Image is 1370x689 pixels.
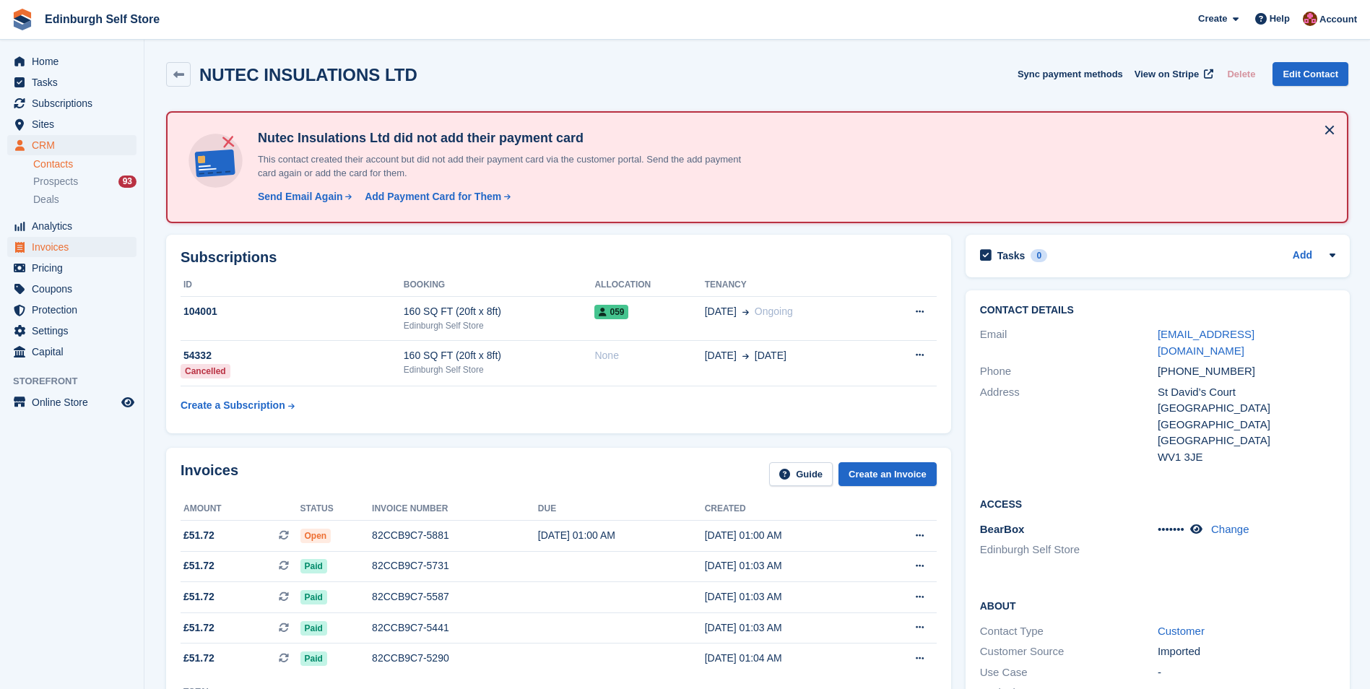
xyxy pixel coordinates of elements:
[33,174,136,189] a: Prospects 93
[1135,67,1199,82] span: View on Stripe
[7,237,136,257] a: menu
[7,342,136,362] a: menu
[32,279,118,299] span: Coupons
[252,152,758,181] p: This contact created their account but did not add their payment card via the customer portal. Se...
[404,274,595,297] th: Booking
[32,237,118,257] span: Invoices
[181,348,404,363] div: 54332
[12,9,33,30] img: stora-icon-8386f47178a22dfd0bd8f6a31ec36ba5ce8667c1dd55bd0f319d3a0aa187defe.svg
[7,392,136,412] a: menu
[300,651,327,666] span: Paid
[372,528,538,543] div: 82CCB9C7-5881
[1158,664,1335,681] div: -
[705,528,872,543] div: [DATE] 01:00 AM
[32,258,118,278] span: Pricing
[705,304,737,319] span: [DATE]
[769,462,833,486] a: Guide
[181,498,300,521] th: Amount
[7,321,136,341] a: menu
[7,258,136,278] a: menu
[1031,249,1047,262] div: 0
[997,249,1026,262] h2: Tasks
[1221,62,1261,86] button: Delete
[705,620,872,636] div: [DATE] 01:03 AM
[359,189,512,204] a: Add Payment Card for Them
[252,130,758,147] h4: Nutec Insulations Ltd did not add their payment card
[7,114,136,134] a: menu
[185,130,246,191] img: no-card-linked-e7822e413c904bf8b177c4d89f31251c4716f9871600ec3ca5bfc59e148c83f4.svg
[980,643,1158,660] div: Customer Source
[300,498,373,521] th: Status
[1158,433,1335,449] div: [GEOGRAPHIC_DATA]
[32,114,118,134] span: Sites
[32,135,118,155] span: CRM
[32,300,118,320] span: Protection
[372,620,538,636] div: 82CCB9C7-5441
[1158,625,1205,637] a: Customer
[980,496,1335,511] h2: Access
[32,321,118,341] span: Settings
[300,621,327,636] span: Paid
[33,157,136,171] a: Contacts
[980,305,1335,316] h2: Contact Details
[404,304,595,319] div: 160 SQ FT (20ft x 8ft)
[372,498,538,521] th: Invoice number
[1211,523,1249,535] a: Change
[7,300,136,320] a: menu
[980,664,1158,681] div: Use Case
[13,374,144,389] span: Storefront
[258,189,343,204] div: Send Email Again
[365,189,501,204] div: Add Payment Card for Them
[33,193,59,207] span: Deals
[183,528,214,543] span: £51.72
[1273,62,1348,86] a: Edit Contact
[1158,384,1335,401] div: St David’s Court
[705,498,872,521] th: Created
[181,249,937,266] h2: Subscriptions
[181,392,295,419] a: Create a Subscription
[755,305,793,317] span: Ongoing
[372,589,538,604] div: 82CCB9C7-5587
[32,72,118,92] span: Tasks
[181,398,285,413] div: Create a Subscription
[183,589,214,604] span: £51.72
[118,175,136,188] div: 93
[372,651,538,666] div: 82CCB9C7-5290
[119,394,136,411] a: Preview store
[183,651,214,666] span: £51.72
[404,363,595,376] div: Edinburgh Self Store
[705,274,877,297] th: Tenancy
[1198,12,1227,26] span: Create
[705,348,737,363] span: [DATE]
[980,523,1025,535] span: BearBox
[7,72,136,92] a: menu
[980,326,1158,359] div: Email
[7,216,136,236] a: menu
[1319,12,1357,27] span: Account
[538,498,705,521] th: Due
[1158,449,1335,466] div: WV1 3JE
[1018,62,1123,86] button: Sync payment methods
[33,175,78,188] span: Prospects
[1158,363,1335,380] div: [PHONE_NUMBER]
[1158,417,1335,433] div: [GEOGRAPHIC_DATA]
[32,216,118,236] span: Analytics
[300,559,327,573] span: Paid
[7,51,136,71] a: menu
[181,364,230,378] div: Cancelled
[594,274,704,297] th: Allocation
[32,392,118,412] span: Online Store
[594,348,704,363] div: None
[181,274,404,297] th: ID
[705,651,872,666] div: [DATE] 01:04 AM
[1270,12,1290,26] span: Help
[980,384,1158,466] div: Address
[199,65,417,84] h2: NUTEC INSULATIONS LTD
[32,93,118,113] span: Subscriptions
[7,279,136,299] a: menu
[1303,12,1317,26] img: Lucy Michalec
[7,135,136,155] a: menu
[1158,400,1335,417] div: [GEOGRAPHIC_DATA]
[1129,62,1216,86] a: View on Stripe
[705,558,872,573] div: [DATE] 01:03 AM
